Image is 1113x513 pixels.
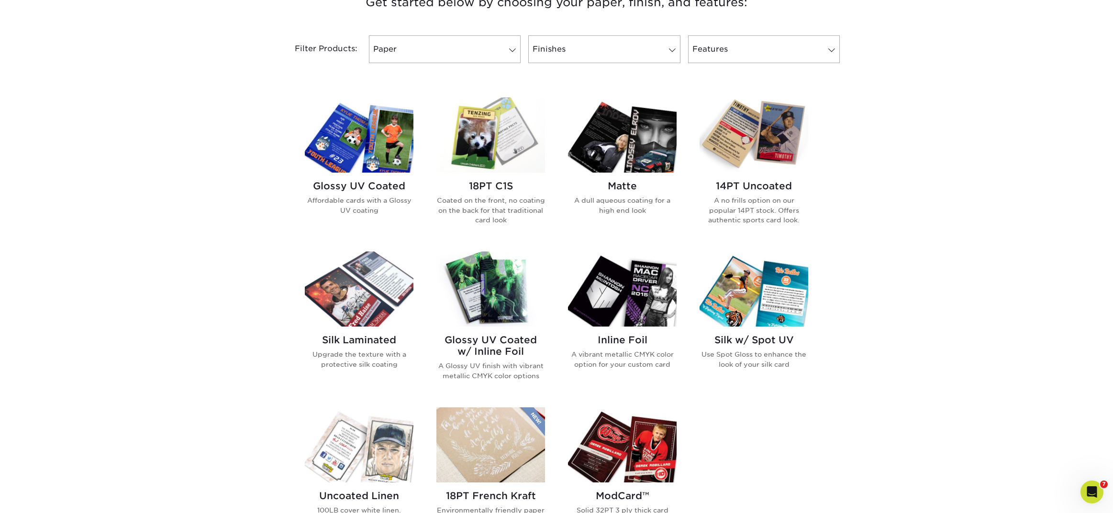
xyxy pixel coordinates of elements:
[305,334,413,346] h2: Silk Laminated
[305,251,413,396] a: Silk Laminated Trading Cards Silk Laminated Upgrade the texture with a protective silk coating
[305,407,413,482] img: Uncoated Linen Trading Cards
[436,334,545,357] h2: Glossy UV Coated w/ Inline Foil
[700,98,808,173] img: 14PT Uncoated Trading Cards
[436,251,545,327] img: Glossy UV Coated w/ Inline Foil Trading Cards
[436,407,545,482] img: 18PT French Kraft Trading Cards
[700,349,808,369] p: Use Spot Gloss to enhance the look of your silk card
[305,251,413,327] img: Silk Laminated Trading Cards
[305,98,413,173] img: Glossy UV Coated Trading Cards
[305,196,413,215] p: Affordable cards with a Glossy UV coating
[305,490,413,502] h2: Uncoated Linen
[568,251,677,396] a: Inline Foil Trading Cards Inline Foil A vibrant metallic CMYK color option for your custom card
[1080,480,1103,503] iframe: Intercom live chat
[568,196,677,215] p: A dull aqueous coating for a high end look
[700,196,808,225] p: A no frills option on our popular 14PT stock. Offers authentic sports card look.
[436,251,545,396] a: Glossy UV Coated w/ Inline Foil Trading Cards Glossy UV Coated w/ Inline Foil A Glossy UV finish ...
[700,180,808,192] h2: 14PT Uncoated
[436,98,545,240] a: 18PT C1S Trading Cards 18PT C1S Coated on the front, no coating on the back for that traditional ...
[1100,480,1108,488] span: 7
[568,98,677,240] a: Matte Trading Cards Matte A dull aqueous coating for a high end look
[568,407,677,482] img: ModCard™ Trading Cards
[436,180,545,192] h2: 18PT C1S
[521,407,545,436] img: New Product
[436,490,545,502] h2: 18PT French Kraft
[436,196,545,225] p: Coated on the front, no coating on the back for that traditional card look
[688,35,840,63] a: Features
[528,35,680,63] a: Finishes
[369,35,521,63] a: Paper
[436,361,545,381] p: A Glossy UV finish with vibrant metallic CMYK color options
[700,251,808,327] img: Silk w/ Spot UV Trading Cards
[568,98,677,173] img: Matte Trading Cards
[700,251,808,396] a: Silk w/ Spot UV Trading Cards Silk w/ Spot UV Use Spot Gloss to enhance the look of your silk card
[305,349,413,369] p: Upgrade the texture with a protective silk coating
[568,180,677,192] h2: Matte
[568,251,677,327] img: Inline Foil Trading Cards
[269,35,365,63] div: Filter Products:
[305,98,413,240] a: Glossy UV Coated Trading Cards Glossy UV Coated Affordable cards with a Glossy UV coating
[700,334,808,346] h2: Silk w/ Spot UV
[700,98,808,240] a: 14PT Uncoated Trading Cards 14PT Uncoated A no frills option on our popular 14PT stock. Offers au...
[568,490,677,502] h2: ModCard™
[568,349,677,369] p: A vibrant metallic CMYK color option for your custom card
[568,334,677,346] h2: Inline Foil
[305,180,413,192] h2: Glossy UV Coated
[436,98,545,173] img: 18PT C1S Trading Cards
